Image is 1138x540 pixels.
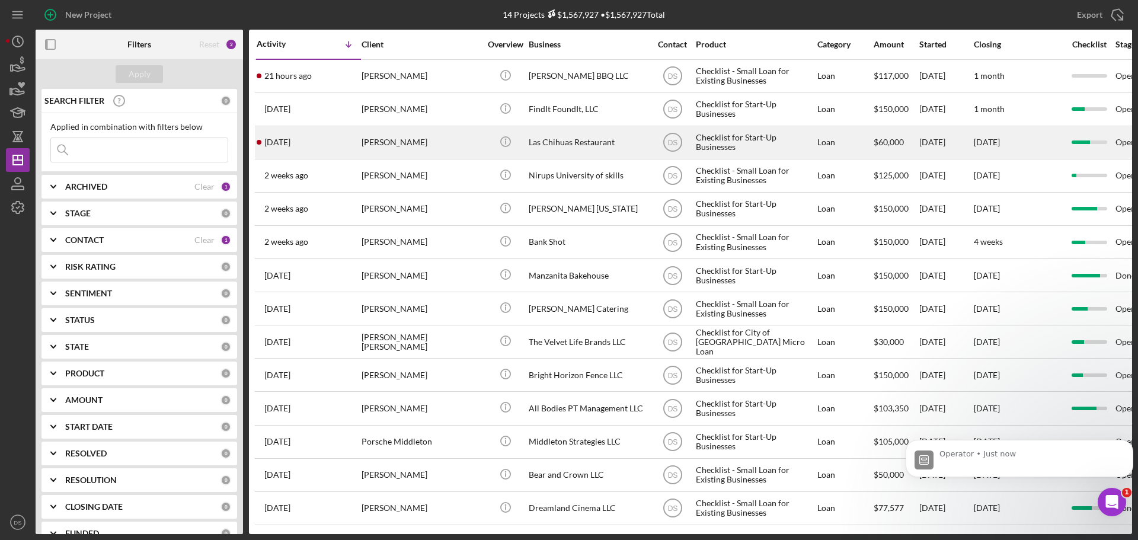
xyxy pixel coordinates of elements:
time: 2025-06-19 21:10 [264,404,290,413]
div: Archive a Project [37,258,227,290]
div: Export [1077,3,1102,27]
time: 4 weeks [974,237,1003,247]
b: STATUS [65,315,95,325]
div: Checklist - Small Loan for Existing Businesses [696,60,814,92]
div: 0 [220,395,231,405]
b: RISK RATING [65,262,116,271]
div: [DATE] [919,359,973,391]
div: Checklist for Start-Up Businesses [696,426,814,458]
img: Profile image for Operator [9,294,28,313]
div: Domonique says… [9,32,228,71]
b: Filters [127,40,151,49]
text: DS [667,238,677,247]
button: Export [1065,3,1132,27]
span: $150,000 [874,237,909,247]
time: 2025-09-22 19:30 [264,71,312,81]
div: Loan [817,426,872,458]
div: [DATE] [919,226,973,258]
b: CLOSING DATE [65,502,123,512]
b: FUNDED [65,529,99,538]
b: AMOUNT [65,395,103,405]
div: 0 [220,288,231,299]
time: [DATE] [974,270,1000,280]
div: [PERSON_NAME] [362,459,480,491]
div: 0 [220,261,231,272]
div: Checklist for Start-Up Businesses [696,260,814,291]
text: DS [667,504,677,513]
p: A few hours [67,15,113,27]
div: [DATE] [919,193,973,225]
div: Loan [817,60,872,92]
div: Client [362,40,480,49]
div: Category [817,40,872,49]
div: The Velvet Life Brands LLC [529,326,647,357]
textarea: Message… [10,354,227,374]
div: $103,350 [874,392,918,424]
div: Las Chihuas Restaurant [529,127,647,158]
b: CONTACT [65,235,104,245]
div: [PERSON_NAME] [362,127,480,158]
span: $150,000 [874,203,909,213]
div: Update Permissions Settings [37,227,227,258]
button: Send a message… [203,374,222,393]
div: Operator says… [9,195,228,334]
div: Checklist for Start-Up Businesses [696,127,814,158]
div: 0 [220,421,231,432]
div: FindIt FoundIt, LLC [529,94,647,125]
time: 2025-09-10 19:06 [264,237,308,247]
time: [DATE] [974,303,1000,314]
div: Applied in combination with filters below [50,122,228,132]
time: 2025-06-30 05:14 [264,370,290,380]
div: [PERSON_NAME] [362,260,480,291]
b: SEARCH FILTER [44,96,104,106]
div: [PERSON_NAME] [US_STATE] [529,193,647,225]
div: 0 [220,528,231,539]
div: Manzanita Bakehouse [529,260,647,291]
div: 0 [220,315,231,325]
div: Loan [817,226,872,258]
div: [DATE] [919,293,973,324]
strong: Archive a Project [49,269,129,279]
div: 1 [220,235,231,245]
time: [DATE] [974,370,1000,380]
div: [DATE] [919,493,973,524]
div: Bright Horizon Fence LLC [529,359,647,391]
div: Checklist - Small Loan for Existing Businesses [696,293,814,324]
div: Operator says… [9,156,228,194]
text: DS [667,305,677,313]
div: [DATE] [919,60,973,92]
div: All Bodies PT Management LLC [529,392,647,424]
iframe: Intercom notifications message [901,413,1138,508]
time: [DATE] [974,170,1000,180]
div: Loan [817,160,872,191]
span: $105,000 [874,436,909,446]
div: [EMAIL_ADDRESS][DOMAIN_NAME] [63,32,228,69]
b: START DATE [65,422,113,432]
div: [EMAIL_ADDRESS][DOMAIN_NAME] [63,71,228,108]
b: RESOLUTION [65,475,117,485]
time: 1 month [974,71,1005,81]
button: New Project [36,3,123,27]
div: [PERSON_NAME] [362,293,480,324]
text: DS [667,405,677,413]
time: [DATE] [974,203,1000,213]
span: $50,000 [874,469,904,480]
div: Loan [817,392,872,424]
div: $1,567,927 [545,9,599,20]
div: Loan [817,493,872,524]
div: [PERSON_NAME] BBQ LLC [529,60,647,92]
div: [PERSON_NAME] [362,60,480,92]
time: 2025-09-12 00:03 [264,171,308,180]
button: Start recording [75,379,85,388]
b: SENTIMENT [65,289,112,298]
div: Checklist for Start-Up Businesses [696,94,814,125]
time: 2025-09-17 17:12 [264,138,290,147]
div: Loan [817,94,872,125]
button: go back [8,5,30,27]
div: 0 [220,208,231,219]
time: 2025-04-21 23:11 [264,470,290,480]
div: Resend Client Invitations [37,196,227,227]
